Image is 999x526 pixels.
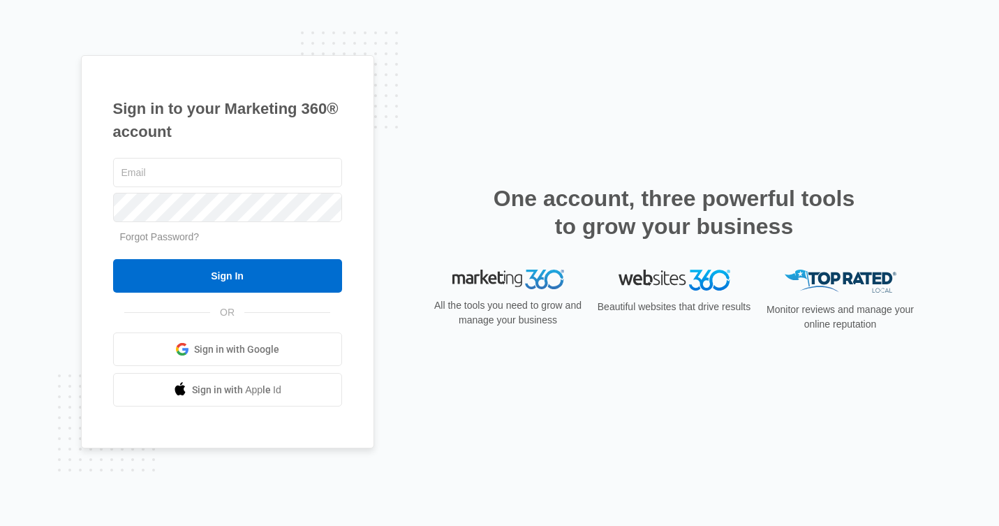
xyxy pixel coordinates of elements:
[430,299,586,328] p: All the tools you need to grow and manage your business
[762,302,919,332] p: Monitor reviews and manage your online reputation
[785,270,896,293] img: Top Rated Local
[194,342,279,357] span: Sign in with Google
[210,305,244,320] span: OR
[113,333,342,366] a: Sign in with Google
[113,158,342,187] input: Email
[596,300,753,315] p: Beautiful websites that drive results
[120,231,200,242] a: Forgot Password?
[113,373,342,407] a: Sign in with Apple Id
[192,383,281,397] span: Sign in with Apple Id
[113,97,342,143] h1: Sign in to your Marketing 360® account
[113,259,342,293] input: Sign In
[452,270,564,289] img: Marketing 360
[489,184,859,240] h2: One account, three powerful tools to grow your business
[619,270,730,290] img: Websites 360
